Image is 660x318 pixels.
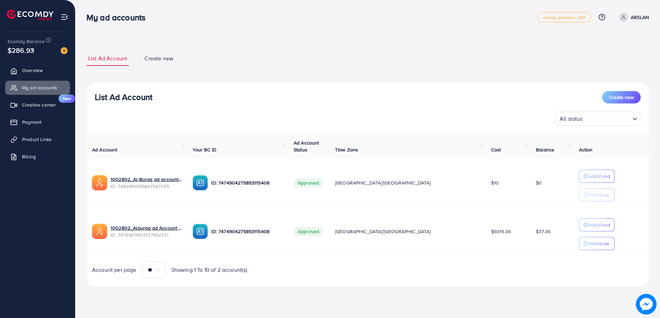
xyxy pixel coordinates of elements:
[87,12,151,22] h3: My ad accounts
[111,183,182,190] span: ID: 7483464156847587335
[5,132,70,146] a: Product Links
[294,227,323,236] span: Approved
[111,225,182,231] a: 1002802_Alburaq ad Account 1_1740386843243
[609,94,634,101] span: Create new
[589,239,609,248] p: Withdraw
[579,188,615,201] button: Withdraw
[294,178,323,187] span: Approved
[537,12,591,22] a: metap_pakistan_001
[92,266,136,274] span: Account per page
[61,47,68,54] img: image
[211,227,282,236] p: ID: 7474904275853115408
[631,13,649,21] p: ARSLAN
[294,139,319,153] span: Ad Account Status
[589,191,609,199] p: Withdraw
[579,218,615,231] button: Add Fund
[7,10,53,20] img: logo
[22,101,56,108] span: Creative center
[335,228,431,235] span: [GEOGRAPHIC_DATA]/[GEOGRAPHIC_DATA]
[8,38,45,45] span: Ecomdy Balance
[144,54,173,62] span: Create new
[211,179,282,187] p: ID: 7474904275853115408
[491,146,501,153] span: Cost
[193,224,208,239] img: ic-ba-acc.ded83a64.svg
[22,119,41,126] span: Payment
[22,136,52,143] span: Product Links
[335,146,358,153] span: Time Zone
[491,228,511,235] span: $9319.34
[5,81,70,95] a: My ad accounts
[193,146,216,153] span: Your BC ID
[193,175,208,190] img: ic-ba-acc.ded83a64.svg
[536,179,542,186] span: $0
[491,179,499,186] span: $10
[579,170,615,183] button: Add Fund
[95,92,152,102] h3: List Ad Account
[555,112,641,126] div: Search for option
[59,95,75,103] span: New
[5,115,70,129] a: Payment
[111,231,182,238] span: ID: 7474904503137992721
[111,176,182,190] div: <span class='underline'>1002802_Al-Buraq ad account 02_1742380041767</span></br>7483464156847587335
[5,150,70,163] a: Billing
[88,54,127,62] span: List Ad Account
[579,237,615,250] button: Withdraw
[92,224,107,239] img: ic-ads-acc.e4c84228.svg
[536,146,554,153] span: Balance
[111,225,182,239] div: <span class='underline'>1002802_Alburaq ad Account 1_1740386843243</span></br>7474904503137992721
[111,176,182,183] a: 1002802_Al-Buraq ad account 02_1742380041767
[92,175,107,190] img: ic-ads-acc.e4c84228.svg
[543,15,585,20] span: metap_pakistan_001
[585,112,630,124] input: Search for option
[22,67,43,74] span: Overview
[589,172,610,180] p: Add Fund
[171,266,247,274] span: Showing 1 To 10 of 2 account(s)
[8,45,34,55] span: $286.93
[22,153,36,160] span: Billing
[335,179,431,186] span: [GEOGRAPHIC_DATA]/[GEOGRAPHIC_DATA]
[589,221,610,229] p: Add Fund
[5,63,70,77] a: Overview
[602,91,641,103] button: Create new
[61,13,69,21] img: menu
[558,114,584,124] span: All status
[5,98,70,112] a: Creative centerNew
[536,228,550,235] span: $37.36
[92,146,118,153] span: Ad Account
[579,146,593,153] span: Action
[636,294,657,315] img: image
[616,13,649,22] a: ARSLAN
[22,84,57,91] span: My ad accounts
